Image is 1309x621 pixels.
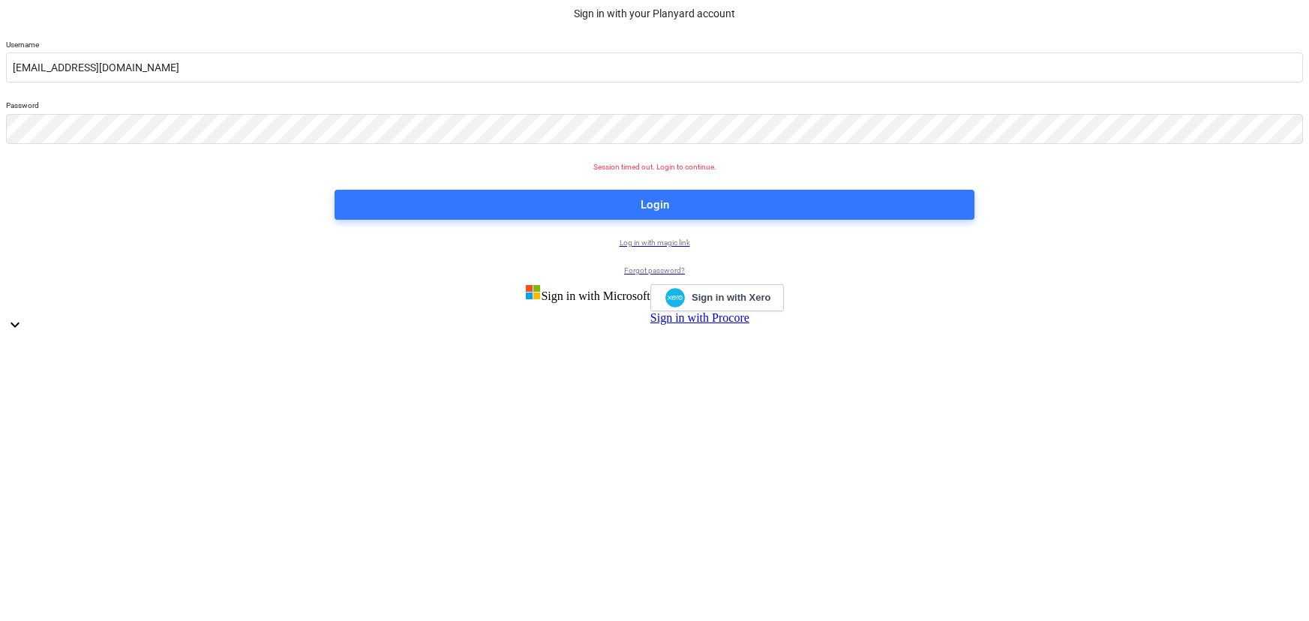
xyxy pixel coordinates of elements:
[6,100,1303,113] p: Password
[650,284,784,310] a: Sign in with Xero
[6,265,1303,275] a: Forgot password?
[541,289,650,302] span: Sign in with Microsoft
[6,40,1303,52] p: Username
[6,316,24,334] i: keyboard_arrow_down
[641,195,669,214] div: Login
[665,288,685,308] img: Xero logo
[650,311,749,324] a: Sign in with Procore
[6,52,1303,82] input: Username
[692,291,770,304] span: Sign in with Xero
[525,284,541,300] img: Microsoft logo
[6,6,1303,22] p: Sign in with your Planyard account
[6,162,1303,172] p: Session timed out. Login to continue.
[6,238,1303,247] a: Log in with magic link
[335,190,974,220] button: Login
